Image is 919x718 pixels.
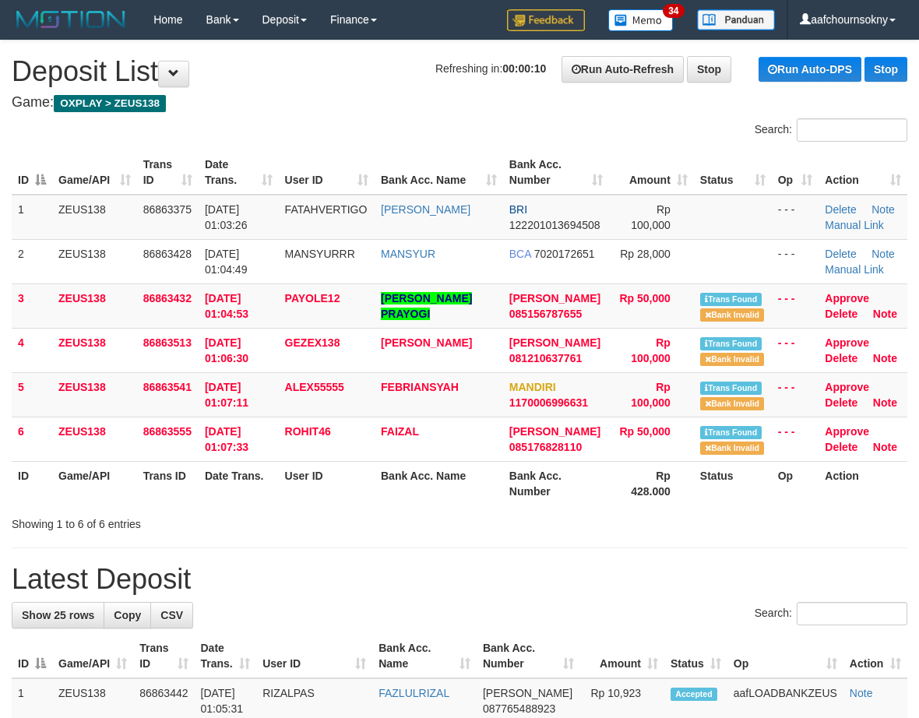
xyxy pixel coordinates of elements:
span: [DATE] 01:04:49 [205,248,248,276]
th: Game/API [52,461,137,505]
th: Bank Acc. Number [503,461,609,505]
span: Bank is not match [700,308,764,322]
th: Date Trans.: activate to sort column ascending [195,634,257,678]
th: User ID: activate to sort column ascending [279,150,375,195]
div: Showing 1 to 6 of 6 entries [12,510,371,532]
span: Accepted [671,688,717,701]
td: 3 [12,283,52,328]
th: ID: activate to sort column descending [12,150,52,195]
td: 1 [12,195,52,240]
span: Refreshing in: [435,62,546,75]
span: MANSYURRR [285,248,355,260]
a: CSV [150,602,193,628]
th: ID [12,461,52,505]
td: 4 [12,328,52,372]
span: [PERSON_NAME] [509,292,600,304]
h1: Latest Deposit [12,564,907,595]
span: ALEX55555 [285,381,344,393]
a: Delete [825,308,857,320]
th: User ID [279,461,375,505]
th: Action: activate to sort column ascending [843,634,907,678]
th: Date Trans.: activate to sort column ascending [199,150,279,195]
span: Bank is not match [700,353,764,366]
span: Copy 7020172651 to clipboard [534,248,595,260]
span: [DATE] 01:07:11 [205,381,248,409]
th: Bank Acc. Number: activate to sort column ascending [503,150,609,195]
span: Show 25 rows [22,609,94,621]
span: Copy [114,609,141,621]
td: ZEUS138 [52,283,137,328]
a: [PERSON_NAME] PRAYOGI [381,292,472,320]
th: Action: activate to sort column ascending [819,150,907,195]
span: Copy 1170006996631 to clipboard [509,396,588,409]
td: - - - [772,328,819,372]
img: MOTION_logo.png [12,8,130,31]
a: Run Auto-Refresh [562,56,684,83]
h1: Deposit List [12,56,907,87]
a: Note [873,441,897,453]
a: FEBRIANSYAH [381,381,459,393]
a: Approve [825,381,869,393]
span: Similar transaction found [700,293,762,306]
th: Amount: activate to sort column ascending [580,634,664,678]
span: [PERSON_NAME] [509,425,600,438]
td: ZEUS138 [52,239,137,283]
span: ROHIT46 [285,425,331,438]
a: FAIZAL [381,425,419,438]
a: Delete [825,441,857,453]
a: Note [871,203,895,216]
th: Date Trans. [199,461,279,505]
span: 86863432 [143,292,192,304]
a: Approve [825,336,869,349]
th: Rp 428.000 [609,461,694,505]
span: Copy 081210637761 to clipboard [509,352,582,364]
img: Button%20Memo.svg [608,9,674,31]
th: Status [694,461,772,505]
a: Stop [687,56,731,83]
td: - - - [772,417,819,461]
th: Trans ID: activate to sort column ascending [137,150,199,195]
span: Copy 087765488923 to clipboard [483,702,555,715]
a: Approve [825,425,869,438]
a: Delete [825,248,856,260]
a: MANSYUR [381,248,435,260]
img: Feedback.jpg [507,9,585,31]
span: PAYOLE12 [285,292,340,304]
span: Rp 100,000 [631,381,671,409]
th: Op: activate to sort column ascending [772,150,819,195]
span: Bank is not match [700,397,764,410]
span: Copy 085176828110 to clipboard [509,441,582,453]
span: 86863541 [143,381,192,393]
td: - - - [772,283,819,328]
th: Amount: activate to sort column ascending [609,150,694,195]
label: Search: [755,118,907,142]
th: Bank Acc. Name: activate to sort column ascending [375,150,503,195]
td: ZEUS138 [52,372,137,417]
span: [PERSON_NAME] [483,687,572,699]
a: Copy [104,602,151,628]
th: Trans ID [137,461,199,505]
a: Show 25 rows [12,602,104,628]
span: Rp 100,000 [631,203,671,231]
th: Status: activate to sort column ascending [664,634,727,678]
span: [DATE] 01:06:30 [205,336,248,364]
span: Similar transaction found [700,337,762,350]
span: [DATE] 01:03:26 [205,203,248,231]
span: 86863555 [143,425,192,438]
td: ZEUS138 [52,417,137,461]
span: FATAHVERTIGO [285,203,368,216]
input: Search: [797,118,907,142]
th: Game/API: activate to sort column ascending [52,634,133,678]
span: 86863428 [143,248,192,260]
span: OXPLAY > ZEUS138 [54,95,166,112]
a: Delete [825,203,856,216]
a: Note [850,687,873,699]
span: Similar transaction found [700,426,762,439]
span: [DATE] 01:04:53 [205,292,248,320]
td: - - - [772,239,819,283]
a: Manual Link [825,219,884,231]
th: Trans ID: activate to sort column ascending [133,634,194,678]
a: Approve [825,292,869,304]
span: [PERSON_NAME] [509,336,600,349]
a: Note [873,352,897,364]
